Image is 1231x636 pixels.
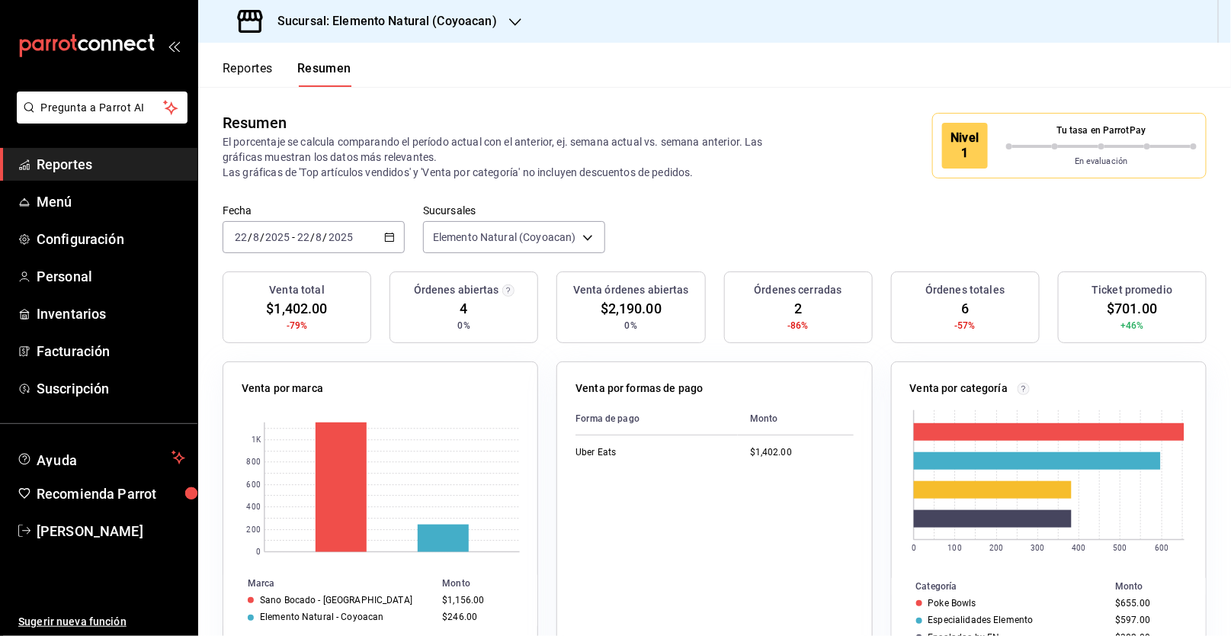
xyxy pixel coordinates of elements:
span: $701.00 [1107,298,1157,319]
p: Venta por categoría [910,381,1008,397]
span: $1,402.00 [266,298,327,319]
button: Reportes [223,61,273,87]
span: Elemento Natural (Coyoacan) [433,230,576,245]
span: Sugerir nueva función [18,614,185,630]
span: Inventarios [37,304,185,324]
input: -- [252,231,260,243]
span: Recomienda Parrot [37,483,185,504]
input: -- [234,231,248,243]
text: 200 [247,526,261,535]
div: $655.00 [1115,598,1181,609]
div: Sano Bocado - [GEOGRAPHIC_DATA] [260,595,412,605]
h3: Sucursal: Elemento Natural (Coyoacan) [265,12,497,31]
text: 300 [1031,544,1044,552]
th: Monto [738,403,854,435]
span: / [323,231,328,243]
span: - [292,231,295,243]
h3: Órdenes abiertas [414,282,499,298]
th: Forma de pago [575,403,738,435]
th: Marca [223,575,436,592]
text: 400 [247,503,261,512]
span: Pregunta a Parrot AI [41,100,164,116]
text: 0 [256,548,261,557]
span: Facturación [37,341,185,361]
h3: Venta total [269,282,324,298]
span: / [310,231,315,243]
p: Tu tasa en ParrotPay [1006,124,1197,137]
span: [PERSON_NAME] [37,521,185,541]
input: ---- [264,231,290,243]
span: / [260,231,264,243]
text: 1K [252,436,261,445]
text: 500 [1113,544,1127,552]
text: 0 [912,544,916,552]
span: Configuración [37,229,185,249]
div: $1,156.00 [442,595,513,605]
div: navigation tabs [223,61,351,87]
div: Resumen [223,111,287,134]
button: Pregunta a Parrot AI [17,92,188,124]
p: En evaluación [1006,156,1197,169]
label: Fecha [223,206,405,217]
input: -- [316,231,323,243]
span: -79% [287,319,308,332]
span: Reportes [37,154,185,175]
text: 100 [947,544,961,552]
div: Elemento Natural - Coyoacan [260,612,383,622]
span: 4 [460,298,468,319]
span: 2 [794,298,802,319]
text: 600 [247,481,261,490]
span: -86% [787,319,809,332]
span: 6 [961,298,969,319]
button: Resumen [297,61,351,87]
span: / [248,231,252,243]
input: ---- [328,231,354,243]
h3: Venta órdenes abiertas [573,282,689,298]
span: Ayuda [37,448,165,467]
div: $246.00 [442,612,513,622]
div: $597.00 [1115,615,1181,625]
text: 200 [989,544,1003,552]
span: $2,190.00 [601,298,662,319]
span: Menú [37,191,185,212]
div: Uber Eats [575,446,726,459]
span: Personal [37,266,185,287]
h3: Órdenes totales [925,282,1005,298]
button: open_drawer_menu [168,40,180,52]
th: Monto [436,575,537,592]
label: Sucursales [423,206,605,217]
span: +46% [1120,319,1144,332]
text: 600 [1155,544,1168,552]
span: 0% [625,319,637,332]
h3: Órdenes cerradas [755,282,842,298]
span: Suscripción [37,378,185,399]
div: $1,402.00 [750,446,854,459]
text: 800 [247,458,261,467]
div: Especialidades Elemento [928,615,1034,625]
h3: Ticket promedio [1092,282,1172,298]
p: Venta por marca [242,381,323,397]
th: Monto [1109,578,1206,595]
text: 400 [1072,544,1085,552]
th: Categoría [892,578,1110,595]
div: Nivel 1 [942,123,988,169]
a: Pregunta a Parrot AI [11,111,188,127]
span: -57% [954,319,976,332]
p: El porcentaje se calcula comparando el período actual con el anterior, ej. semana actual vs. sema... [223,134,797,180]
div: Poke Bowls [928,598,976,609]
p: Venta por formas de pago [575,381,703,397]
input: -- [297,231,310,243]
span: 0% [458,319,470,332]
